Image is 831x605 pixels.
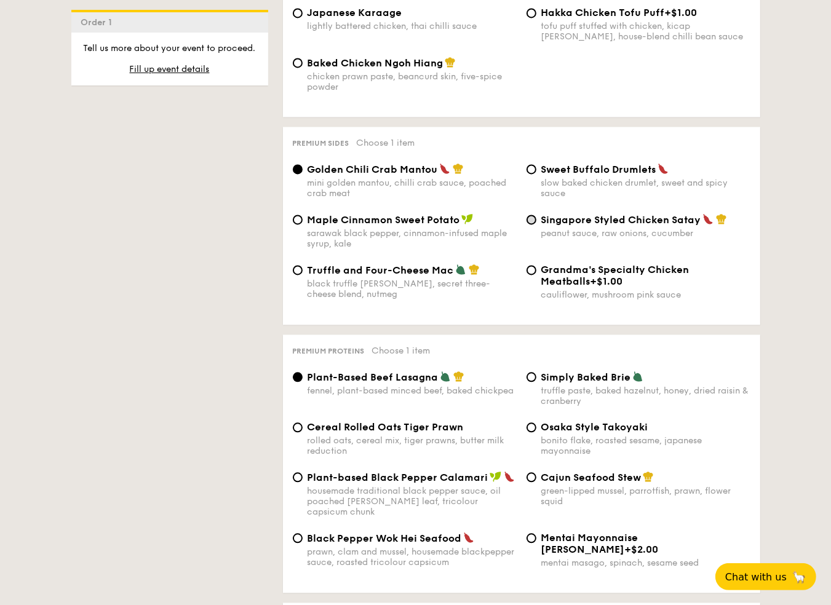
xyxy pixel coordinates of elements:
input: Baked Chicken Ngoh Hiangchicken prawn paste, beancurd skin, five-spice powder [293,58,303,68]
span: Cajun Seafood Stew [541,472,642,483]
input: Sweet Buffalo Drumletsslow baked chicken drumlet, sweet and spicy sauce [527,164,536,174]
span: Hakka Chicken Tofu Puff [541,7,665,18]
input: Simply Baked Brietruffle paste, baked hazelnut, honey, dried raisin & cranberry [527,372,536,382]
input: Plant-Based Beef Lasagnafennel, plant-based minced beef, baked chickpea [293,372,303,382]
img: icon-vegan.f8ff3823.svg [461,213,474,224]
div: green-lipped mussel, parrotfish, prawn, flower squid [541,486,750,507]
input: Singapore Styled Chicken Sataypeanut sauce, raw onions, cucumber [527,215,536,224]
div: prawn, clam and mussel, housemade blackpepper sauce, roasted tricolour capsicum [308,547,517,567]
img: icon-chef-hat.a58ddaea.svg [445,57,456,68]
input: Cajun Seafood Stewgreen-lipped mussel, parrotfish, prawn, flower squid [527,472,536,482]
span: Grandma's Specialty Chicken Meatballs [541,264,690,287]
img: icon-vegetarian.fe4039eb.svg [632,371,643,382]
div: sarawak black pepper, cinnamon-infused maple syrup, kale [308,228,517,249]
span: Golden Chili Crab Mantou [308,164,438,175]
div: mini golden mantou, chilli crab sauce, poached crab meat [308,178,517,199]
div: peanut sauce, raw onions, cucumber [541,228,750,239]
span: Plant-Based Beef Lasagna [308,371,439,383]
span: +$1.00 [590,275,623,287]
input: Japanese Karaagelightly battered chicken, thai chilli sauce [293,8,303,18]
input: Hakka Chicken Tofu Puff+$1.00tofu puff stuffed with chicken, kicap [PERSON_NAME], house-blend chi... [527,8,536,18]
div: slow baked chicken drumlet, sweet and spicy sauce [541,178,750,199]
div: housemade traditional black pepper sauce, oil poached [PERSON_NAME] leaf, tricolour capsicum chunk [308,486,517,517]
button: Chat with us🦙 [715,563,816,590]
span: Sweet Buffalo Drumlets [541,164,656,175]
span: Simply Baked Brie [541,371,631,383]
input: Golden Chili Crab Mantoumini golden mantou, chilli crab sauce, poached crab meat [293,164,303,174]
div: mentai masago, spinach, sesame seed [541,558,750,568]
span: +$1.00 [665,7,698,18]
div: bonito flake, roasted sesame, japanese mayonnaise [541,435,750,456]
input: Grandma's Specialty Chicken Meatballs+$1.00cauliflower, mushroom pink sauce [527,265,536,275]
img: icon-vegan.f8ff3823.svg [490,471,502,482]
span: Singapore Styled Chicken Satay [541,214,701,226]
img: icon-spicy.37a8142b.svg [702,213,714,224]
input: Cereal Rolled Oats Tiger Prawnrolled oats, cereal mix, tiger prawns, butter milk reduction [293,422,303,432]
div: lightly battered chicken, thai chilli sauce [308,21,517,31]
input: Plant-based Black Pepper Calamarihousemade traditional black pepper sauce, oil poached [PERSON_NA... [293,472,303,482]
img: icon-vegetarian.fe4039eb.svg [455,264,466,275]
div: chicken prawn paste, beancurd skin, five-spice powder [308,71,517,92]
div: black truffle [PERSON_NAME], secret three-cheese blend, nutmeg [308,279,517,299]
img: icon-chef-hat.a58ddaea.svg [453,163,464,174]
span: 🦙 [792,570,806,584]
img: icon-spicy.37a8142b.svg [504,471,515,482]
img: icon-chef-hat.a58ddaea.svg [643,471,654,482]
img: icon-chef-hat.a58ddaea.svg [469,264,480,275]
div: tofu puff stuffed with chicken, kicap [PERSON_NAME], house-blend chilli bean sauce [541,21,750,42]
span: Cereal Rolled Oats Tiger Prawn [308,421,464,433]
div: cauliflower, mushroom pink sauce [541,290,750,300]
img: icon-chef-hat.a58ddaea.svg [716,213,727,224]
img: icon-spicy.37a8142b.svg [439,163,450,174]
span: Premium proteins [293,347,365,355]
span: Choose 1 item [357,138,415,148]
span: Maple Cinnamon Sweet Potato [308,214,460,226]
div: fennel, plant-based minced beef, baked chickpea [308,386,517,396]
img: icon-chef-hat.a58ddaea.svg [453,371,464,382]
input: Mentai Mayonnaise [PERSON_NAME]+$2.00mentai masago, spinach, sesame seed [527,533,536,543]
span: Choose 1 item [372,346,431,356]
p: Tell us more about your event to proceed. [81,42,258,55]
span: Truffle and Four-Cheese Mac [308,264,454,276]
img: icon-vegetarian.fe4039eb.svg [440,371,451,382]
span: +$2.00 [625,544,659,555]
span: Black Pepper Wok Hei Seafood [308,532,462,544]
div: truffle paste, baked hazelnut, honey, dried raisin & cranberry [541,386,750,406]
span: Order 1 [81,17,117,28]
input: Osaka Style Takoyakibonito flake, roasted sesame, japanese mayonnaise [527,422,536,432]
img: icon-spicy.37a8142b.svg [658,163,669,174]
input: Black Pepper Wok Hei Seafoodprawn, clam and mussel, housemade blackpepper sauce, roasted tricolou... [293,533,303,543]
input: Maple Cinnamon Sweet Potatosarawak black pepper, cinnamon-infused maple syrup, kale [293,215,303,224]
img: icon-spicy.37a8142b.svg [463,532,474,543]
div: rolled oats, cereal mix, tiger prawns, butter milk reduction [308,435,517,456]
span: Fill up event details [130,64,210,74]
span: Osaka Style Takoyaki [541,421,648,433]
span: Japanese Karaage [308,7,402,18]
input: Truffle and Four-Cheese Macblack truffle [PERSON_NAME], secret three-cheese blend, nutmeg [293,265,303,275]
span: Baked Chicken Ngoh Hiang [308,57,443,69]
span: Plant-based Black Pepper Calamari [308,472,488,483]
span: Chat with us [725,571,787,583]
span: Premium sides [293,139,349,148]
span: Mentai Mayonnaise [PERSON_NAME] [541,532,638,555]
